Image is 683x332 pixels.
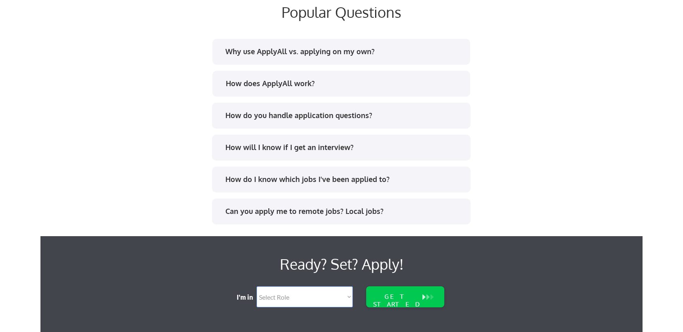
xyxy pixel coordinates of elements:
[147,3,536,21] div: Popular Questions
[225,142,463,152] div: How will I know if I get an interview?
[225,110,463,121] div: How do you handle application questions?
[225,174,463,184] div: How do I know which jobs I've been applied to?
[226,78,463,89] div: How does ApplyAll work?
[371,293,423,308] div: GET STARTED
[225,47,463,57] div: Why use ApplyAll vs. applying on my own?
[154,252,529,276] div: Ready? Set? Apply!
[225,206,463,216] div: Can you apply me to remote jobs? Local jobs?
[237,293,259,302] div: I'm in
